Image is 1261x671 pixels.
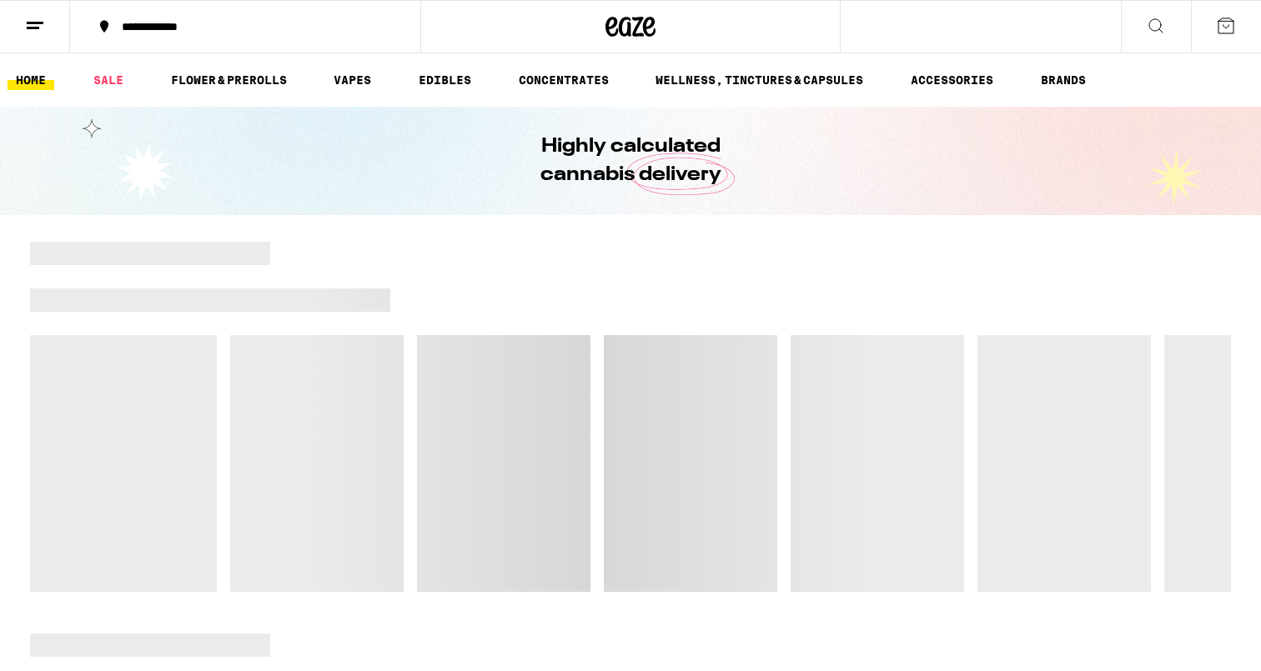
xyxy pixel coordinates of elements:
[1032,70,1094,90] button: BRANDS
[493,133,768,189] h1: Highly calculated cannabis delivery
[85,70,132,90] a: SALE
[410,70,480,90] a: EDIBLES
[647,70,872,90] a: WELLNESS, TINCTURES & CAPSULES
[325,70,379,90] a: VAPES
[902,70,1002,90] a: ACCESSORIES
[163,70,295,90] a: FLOWER & PREROLLS
[510,70,617,90] a: CONCENTRATES
[8,70,54,90] a: HOME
